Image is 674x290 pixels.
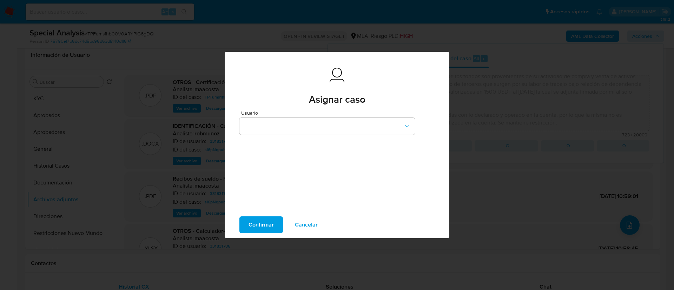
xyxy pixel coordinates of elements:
[241,110,417,115] span: Usuario
[239,216,283,233] button: Confirmar
[249,217,274,232] span: Confirmar
[286,216,327,233] button: Cancelar
[309,95,365,104] span: Asignar caso
[295,217,318,232] span: Cancelar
